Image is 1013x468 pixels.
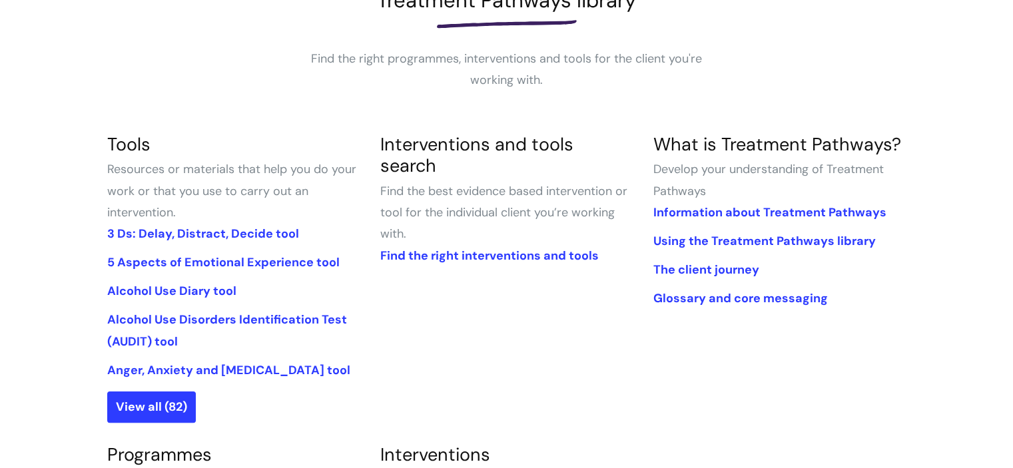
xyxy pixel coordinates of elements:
[653,262,759,278] a: The client journey
[653,161,883,198] span: Develop your understanding of Treatment Pathways
[653,132,900,156] a: What is Treatment Pathways?
[107,226,299,242] a: 3 Ds: Delay, Distract, Decide tool
[380,443,490,466] a: Interventions
[380,183,627,242] span: Find the best evidence based intervention or tool for the individual client you’re working with.
[653,204,886,220] a: Information about Treatment Pathways
[107,362,350,378] a: Anger, Anxiety and [MEDICAL_DATA] tool
[653,233,875,249] a: Using the Treatment Pathways library
[107,443,212,466] a: Programmes
[107,312,347,349] a: Alcohol Use Disorders Identification Test (AUDIT) tool
[107,254,340,270] a: 5 Aspects of Emotional Experience tool
[107,283,236,299] a: Alcohol Use Diary tool
[307,48,707,91] p: Find the right programmes, interventions and tools for the client you're working with.
[107,161,356,220] span: Resources or materials that help you do your work or that you use to carry out an intervention.
[107,132,151,156] a: Tools
[107,391,196,422] a: View all (82)
[380,248,598,264] a: Find the right interventions and tools
[653,290,827,306] a: Glossary and core messaging
[380,132,573,177] a: Interventions and tools search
